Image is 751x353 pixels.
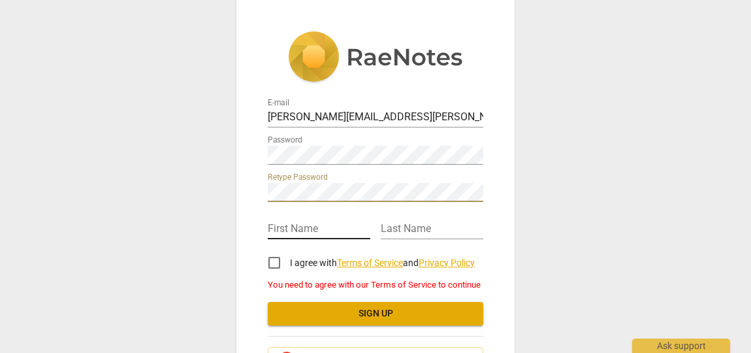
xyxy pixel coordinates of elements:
[268,278,483,291] p: You need to agree with our Terms of Service to continue
[268,99,289,107] label: E-mail
[419,258,475,268] a: Privacy Policy
[278,307,473,320] span: Sign up
[268,137,302,144] label: Password
[288,31,463,85] img: 5ac2273c67554f335776073100b6d88f.svg
[268,302,483,326] button: Sign up
[337,258,403,268] a: Terms of Service
[290,258,475,268] span: I agree with and
[268,174,328,182] label: Retype Password
[632,339,730,353] div: Ask support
